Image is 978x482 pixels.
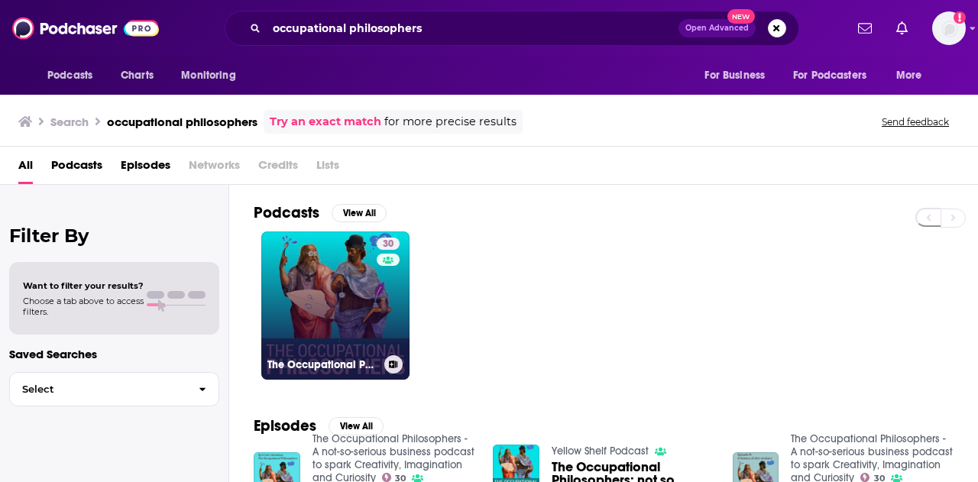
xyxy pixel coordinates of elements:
button: open menu [37,61,112,90]
span: 30 [395,475,406,482]
button: open menu [694,61,784,90]
span: More [896,65,922,86]
button: View All [332,204,387,222]
a: PodcastsView All [254,203,387,222]
span: Open Advanced [685,24,749,32]
h3: The Occupational Philosophers - A not-so-serious business podcast to spark Creativity, Imaginatio... [267,358,378,371]
input: Search podcasts, credits, & more... [267,16,678,40]
button: View All [329,417,384,435]
a: Show notifications dropdown [890,15,914,41]
span: Credits [258,153,298,184]
button: open menu [886,61,941,90]
span: Choose a tab above to access filters. [23,296,144,317]
span: Want to filter your results? [23,280,144,291]
h2: Podcasts [254,203,319,222]
a: Show notifications dropdown [852,15,878,41]
span: 30 [874,475,885,482]
span: Networks [189,153,240,184]
span: Select [10,384,186,394]
span: New [727,9,755,24]
span: Podcasts [47,65,92,86]
svg: Add a profile image [954,11,966,24]
button: Open AdvancedNew [678,19,756,37]
span: for more precise results [384,113,517,131]
span: Monitoring [181,65,235,86]
span: For Podcasters [793,65,866,86]
p: Saved Searches [9,347,219,361]
a: Podcasts [51,153,102,184]
a: Yellow Shelf Podcast [552,445,649,458]
button: open menu [170,61,255,90]
span: Charts [121,65,154,86]
h3: occupational philosophers [107,115,257,129]
button: Show profile menu [932,11,966,45]
a: Charts [111,61,163,90]
h2: Episodes [254,416,316,435]
button: open menu [783,61,889,90]
button: Send feedback [877,115,954,128]
a: 30 [860,473,885,482]
a: EpisodesView All [254,416,384,435]
a: Try an exact match [270,113,381,131]
a: 30 [382,473,406,482]
button: Select [9,372,219,406]
a: 30The Occupational Philosophers - A not-so-serious business podcast to spark Creativity, Imaginat... [261,231,410,380]
span: Logged in as megcassidy [932,11,966,45]
h3: Search [50,115,89,129]
img: Podchaser - Follow, Share and Rate Podcasts [12,14,159,43]
span: Lists [316,153,339,184]
a: Episodes [121,153,170,184]
span: 30 [383,237,393,252]
a: All [18,153,33,184]
a: 30 [377,238,400,250]
div: Search podcasts, credits, & more... [225,11,799,46]
img: User Profile [932,11,966,45]
h2: Filter By [9,225,219,247]
span: For Business [704,65,765,86]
